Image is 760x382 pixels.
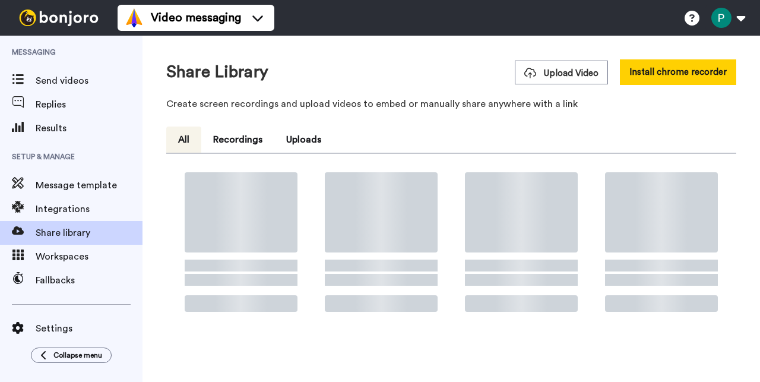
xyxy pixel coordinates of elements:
p: Create screen recordings and upload videos to embed or manually share anywhere with a link [166,97,736,111]
h1: Share Library [166,63,268,81]
button: Upload Video [515,61,608,84]
span: Share library [36,226,142,240]
button: Collapse menu [31,348,112,363]
img: vm-color.svg [125,8,144,27]
span: Message template [36,178,142,192]
button: Recordings [201,127,274,153]
span: Fallbacks [36,273,142,288]
span: Workspaces [36,250,142,264]
span: Results [36,121,142,135]
button: Install chrome recorder [620,59,736,85]
span: Settings [36,321,142,336]
span: Send videos [36,74,142,88]
span: Upload Video [524,67,598,80]
button: All [166,127,201,153]
span: Replies [36,97,142,112]
img: bj-logo-header-white.svg [14,10,103,26]
button: Uploads [274,127,333,153]
span: Video messaging [151,10,241,26]
span: Integrations [36,202,142,216]
span: Collapse menu [53,351,102,360]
